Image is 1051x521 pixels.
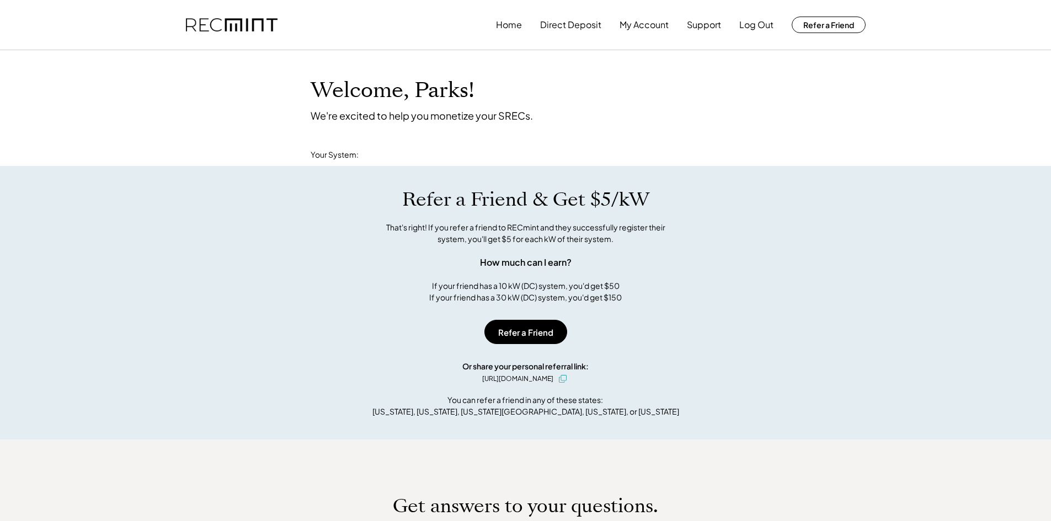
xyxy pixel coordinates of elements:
div: If your friend has a 10 kW (DC) system, you'd get $50 If your friend has a 30 kW (DC) system, you... [429,280,622,303]
button: My Account [620,14,669,36]
h1: Welcome, Parks! [311,78,474,104]
button: Refer a Friend [792,17,866,33]
button: click to copy [556,372,569,385]
div: [URL][DOMAIN_NAME] [482,374,553,384]
h1: Refer a Friend & Get $5/kW [402,188,649,211]
img: recmint-logotype%403x.png [186,18,278,32]
div: Your System: [311,149,359,160]
button: Direct Deposit [540,14,601,36]
button: Support [687,14,721,36]
h1: Get answers to your questions. [393,495,658,518]
div: That's right! If you refer a friend to RECmint and they successfully register their system, you'l... [374,222,677,245]
button: Home [496,14,522,36]
div: You can refer a friend in any of these states: [US_STATE], [US_STATE], [US_STATE][GEOGRAPHIC_DATA... [372,394,679,417]
div: How much can I earn? [480,256,572,269]
div: We're excited to help you monetize your SRECs. [311,109,533,122]
div: Or share your personal referral link: [462,361,589,372]
button: Refer a Friend [484,320,567,344]
button: Log Out [739,14,773,36]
